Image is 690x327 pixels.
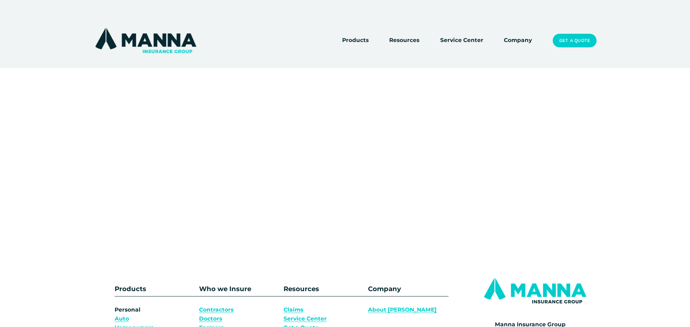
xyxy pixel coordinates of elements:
a: Service Center [284,314,327,323]
img: Manna Insurance Group [93,27,198,55]
a: Auto [115,314,129,323]
span: Resources [389,36,419,45]
a: Service Center [440,36,483,46]
a: Company [504,36,532,46]
a: About [PERSON_NAME] [368,305,437,314]
p: Company [368,284,448,294]
p: Who we Insure [199,284,280,294]
p: Products [115,284,174,294]
a: Claims [284,305,303,314]
a: folder dropdown [389,36,419,46]
a: folder dropdown [342,36,369,46]
span: Products [342,36,369,45]
a: Get a Quote [553,34,597,47]
p: Resources [284,284,364,294]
